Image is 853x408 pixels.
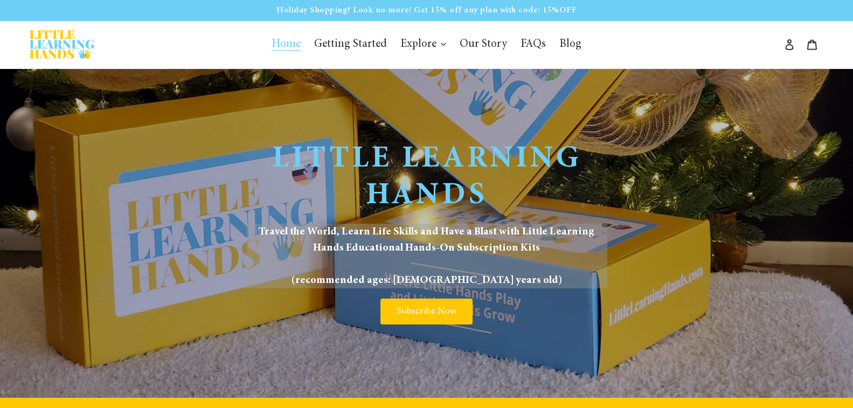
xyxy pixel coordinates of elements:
p: Holiday Shopping? Look no more! Get 15% off any plan with code: 15%OFF [1,1,852,19]
button: Explore [395,34,452,55]
span: Little Learning Hands [272,144,581,212]
span: Our Story [460,39,507,51]
img: Little Learning Hands [30,30,94,59]
a: FAQs [515,34,551,55]
span: Subscribe Now [397,307,456,316]
span: FAQs [521,39,546,51]
span: Travel the World, Learn Life Skills and Have a Blast with Little Learning Hands Educational Hands... [246,224,607,288]
a: Getting Started [309,34,392,55]
span: Home [272,39,301,51]
a: Our Story [454,34,512,55]
a: Subscribe Now [380,299,473,324]
span: Blog [559,39,581,51]
span: Explore [400,39,436,51]
a: Blog [554,34,587,55]
span: Getting Started [314,39,387,51]
a: Home [266,34,306,55]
